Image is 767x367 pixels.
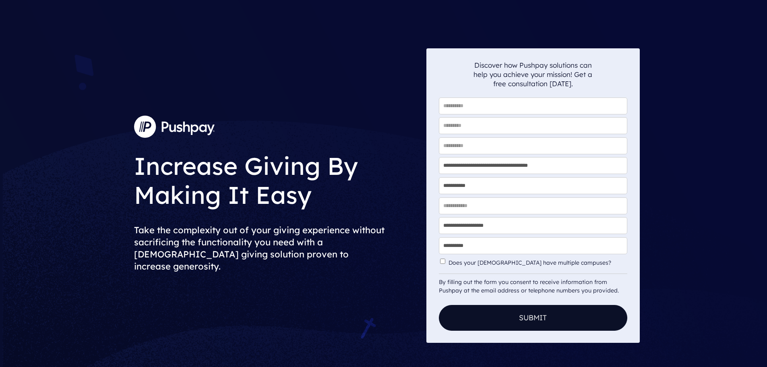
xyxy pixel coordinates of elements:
[134,145,420,211] h1: Increase Giving By Making It Easy
[134,218,420,279] h2: Take the complexity out of your giving experience without sacrificing the functionality you need ...
[439,305,627,331] button: Submit
[473,60,593,88] p: Discover how Pushpay solutions can help you achieve your mission! Get a free consultation [DATE].
[439,274,627,295] div: By filling out the form you consent to receive information from Pushpay at the email address or t...
[449,259,625,266] label: Does your [DEMOGRAPHIC_DATA] have multiple campuses?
